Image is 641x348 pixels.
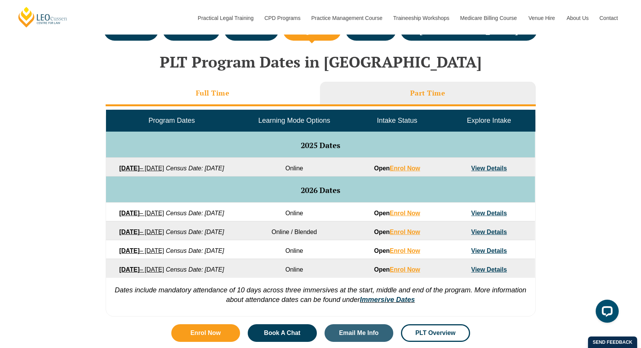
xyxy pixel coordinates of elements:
td: Online [237,158,351,176]
a: [DATE]– [DATE] [119,247,164,254]
strong: Open [374,229,420,235]
a: Venue Hire [523,2,561,35]
a: Enrol Now [390,247,420,254]
a: Enrol Now [390,266,420,273]
a: Enrol Now [171,324,240,342]
h3: Part Time [410,89,446,97]
em: Census Date: [DATE] [166,165,224,172]
span: Intake Status [377,117,417,124]
a: View Details [471,165,507,172]
iframe: LiveChat chat widget [590,297,622,329]
td: Online [237,259,351,278]
em: Census Date: [DATE] [166,247,224,254]
a: PLT Overview [401,324,470,342]
a: [DATE]– [DATE] [119,229,164,235]
a: Practice Management Course [306,2,388,35]
span: Explore Intake [467,117,511,124]
strong: Open [374,266,420,273]
a: Book A Chat [248,324,317,342]
em: Census Date: [DATE] [166,210,224,216]
a: Enrol Now [390,229,420,235]
span: Learning Mode Options [258,117,330,124]
a: [DATE]– [DATE] [119,165,164,172]
strong: Open [374,247,420,254]
a: About Us [561,2,594,35]
a: Contact [594,2,624,35]
h2: PLT Program Dates in [GEOGRAPHIC_DATA] [102,53,540,70]
em: Census Date: [DATE] [166,266,224,273]
a: [DATE]– [DATE] [119,266,164,273]
a: Enrol Now [390,210,420,216]
strong: Open [374,165,420,172]
strong: Open [374,210,420,216]
strong: [DATE] [119,247,139,254]
span: PLT Overview [415,330,455,336]
span: Enrol Now [190,330,221,336]
a: Practical Legal Training [192,2,259,35]
span: 2025 Dates [301,140,340,150]
td: Online [237,203,351,221]
span: 2026 Dates [301,185,340,195]
h3: Full Time [196,89,230,97]
em: Census Date: [DATE] [166,229,224,235]
strong: [DATE] [119,229,139,235]
a: Immersive Dates [360,296,415,303]
span: Program Dates [148,117,195,124]
a: [DATE]– [DATE] [119,210,164,216]
a: Traineeship Workshops [388,2,454,35]
a: CPD Programs [258,2,305,35]
strong: [DATE] [119,210,139,216]
td: Online / Blended [237,221,351,240]
a: [PERSON_NAME] Centre for Law [17,6,68,28]
strong: [DATE] [119,266,139,273]
td: Online [237,240,351,259]
span: Email Me Info [339,330,379,336]
a: View Details [471,210,507,216]
a: Medicare Billing Course [454,2,523,35]
a: Enrol Now [390,165,420,172]
a: Email Me Info [325,324,394,342]
a: View Details [471,229,507,235]
strong: [DATE] [119,165,139,172]
a: View Details [471,247,507,254]
span: Book A Chat [264,330,300,336]
em: Dates include mandatory attendance of 10 days across three immersives at the start, middle and en... [115,286,527,303]
a: View Details [471,266,507,273]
